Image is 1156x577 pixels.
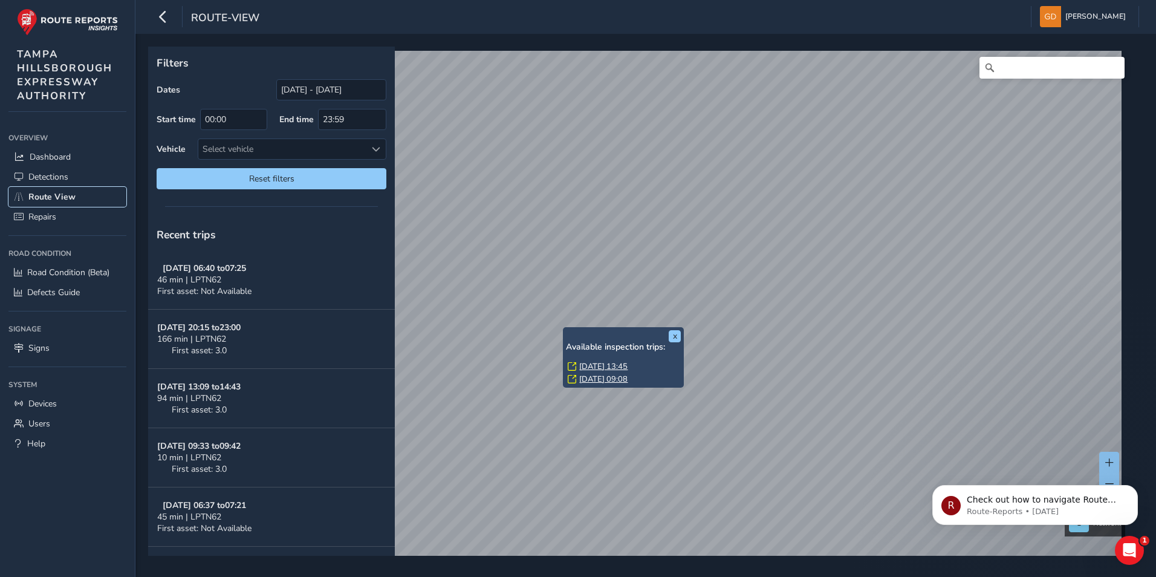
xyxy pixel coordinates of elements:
[8,320,126,338] div: Signage
[914,460,1156,544] iframe: Intercom notifications message
[163,262,246,274] strong: [DATE] 06:40 to 07:25
[8,338,126,358] a: Signs
[157,84,180,96] label: Dates
[157,143,186,155] label: Vehicle
[1040,6,1130,27] button: [PERSON_NAME]
[148,487,395,547] button: [DATE] 06:37 to07:2145 min | LPTN62First asset: Not Available
[157,440,241,452] strong: [DATE] 09:33 to 09:42
[1040,6,1061,27] img: diamond-layout
[148,310,395,369] button: [DATE] 20:15 to23:00166 min | LPTN62First asset: 3.0
[157,55,386,71] p: Filters
[28,191,76,203] span: Route View
[8,147,126,167] a: Dashboard
[669,330,681,342] button: x
[157,168,386,189] button: Reset filters
[157,322,241,333] strong: [DATE] 20:15 to 23:00
[28,398,57,409] span: Devices
[157,227,216,242] span: Recent trips
[27,287,80,298] span: Defects Guide
[172,404,227,416] span: First asset: 3.0
[1065,6,1126,27] span: [PERSON_NAME]
[157,511,221,523] span: 45 min | LPTN62
[172,345,227,356] span: First asset: 3.0
[8,187,126,207] a: Route View
[1115,536,1144,565] iframe: Intercom live chat
[163,500,246,511] strong: [DATE] 06:37 to 07:21
[8,207,126,227] a: Repairs
[1140,536,1149,546] span: 1
[152,51,1122,570] canvas: Map
[8,282,126,302] a: Defects Guide
[579,361,628,372] a: [DATE] 13:45
[8,262,126,282] a: Road Condition (Beta)
[157,333,226,345] span: 166 min | LPTN62
[148,428,395,487] button: [DATE] 09:33 to09:4210 min | LPTN62First asset: 3.0
[979,57,1125,79] input: Search
[28,342,50,354] span: Signs
[157,274,221,285] span: 46 min | LPTN62
[8,167,126,187] a: Detections
[579,374,628,385] a: [DATE] 09:08
[157,381,241,393] strong: [DATE] 13:09 to 14:43
[157,114,196,125] label: Start time
[28,211,56,223] span: Repairs
[566,342,681,353] h6: Available inspection trips:
[8,394,126,414] a: Devices
[157,523,252,534] span: First asset: Not Available
[17,8,118,36] img: rr logo
[166,173,377,184] span: Reset filters
[28,418,50,429] span: Users
[17,47,112,103] span: TAMPA HILLSBOROUGH EXPRESSWAY AUTHORITY
[157,393,221,404] span: 94 min | LPTN62
[27,267,109,278] span: Road Condition (Beta)
[8,129,126,147] div: Overview
[8,414,126,434] a: Users
[28,171,68,183] span: Detections
[27,438,45,449] span: Help
[148,369,395,428] button: [DATE] 13:09 to14:4394 min | LPTN62First asset: 3.0
[148,250,395,310] button: [DATE] 06:40 to07:2546 min | LPTN62First asset: Not Available
[279,114,314,125] label: End time
[8,434,126,454] a: Help
[191,10,259,27] span: route-view
[198,139,366,159] div: Select vehicle
[8,244,126,262] div: Road Condition
[172,463,227,475] span: First asset: 3.0
[157,285,252,297] span: First asset: Not Available
[8,376,126,394] div: System
[157,452,221,463] span: 10 min | LPTN62
[30,151,71,163] span: Dashboard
